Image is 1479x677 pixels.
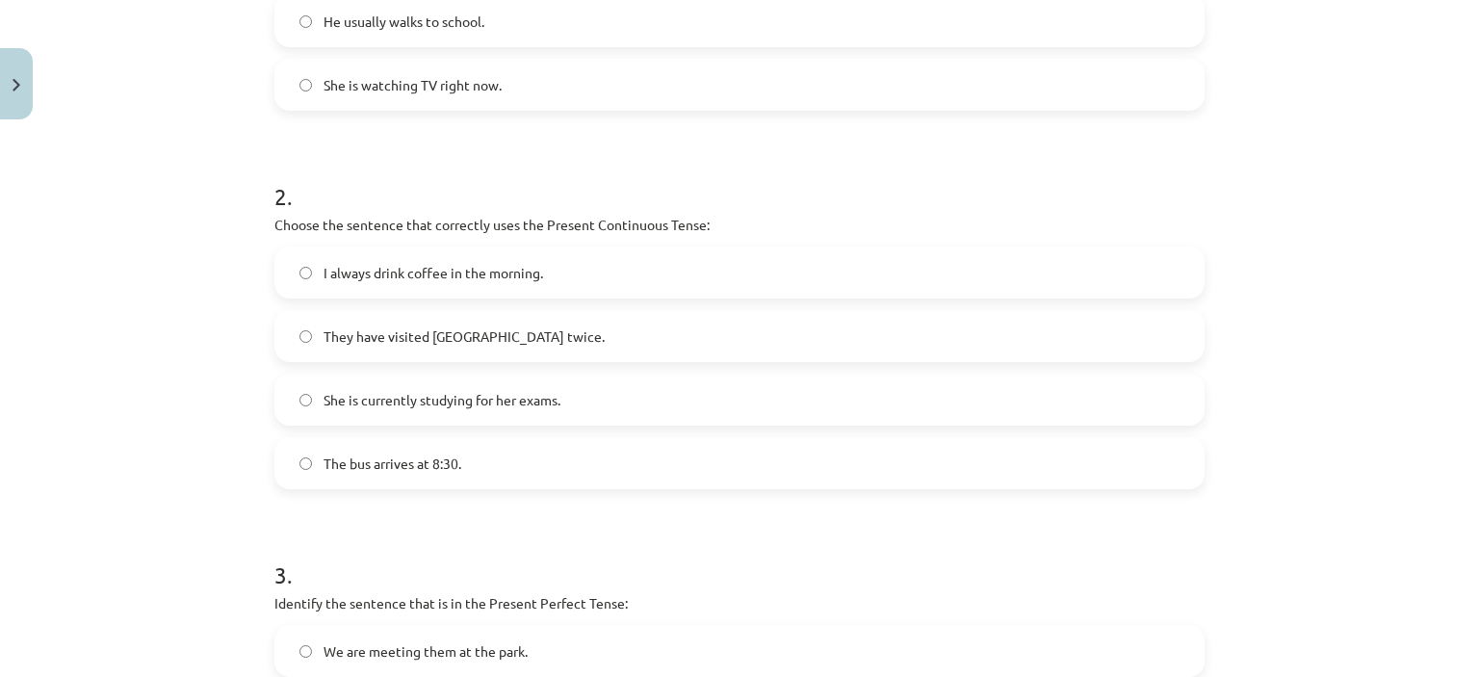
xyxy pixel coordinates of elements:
p: Identify the sentence that is in the Present Perfect Tense: [274,593,1205,613]
span: The bus arrives at 8:30. [324,454,461,474]
input: She is currently studying for her exams. [299,394,312,406]
span: I always drink coffee in the morning. [324,263,543,283]
input: We are meeting them at the park. [299,645,312,658]
input: She is watching TV right now. [299,79,312,91]
img: icon-close-lesson-0947bae3869378f0d4975bcd49f059093ad1ed9edebbc8119c70593378902aed.svg [13,79,20,91]
input: They have visited [GEOGRAPHIC_DATA] twice. [299,330,312,343]
span: They have visited [GEOGRAPHIC_DATA] twice. [324,326,605,347]
span: He usually walks to school. [324,12,484,32]
input: The bus arrives at 8:30. [299,457,312,470]
h1: 3 . [274,528,1205,587]
p: Choose the sentence that correctly uses the Present Continuous Tense: [274,215,1205,235]
span: We are meeting them at the park. [324,641,528,662]
h1: 2 . [274,149,1205,209]
input: He usually walks to school. [299,15,312,28]
input: I always drink coffee in the morning. [299,267,312,279]
span: She is currently studying for her exams. [324,390,560,410]
span: She is watching TV right now. [324,75,502,95]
